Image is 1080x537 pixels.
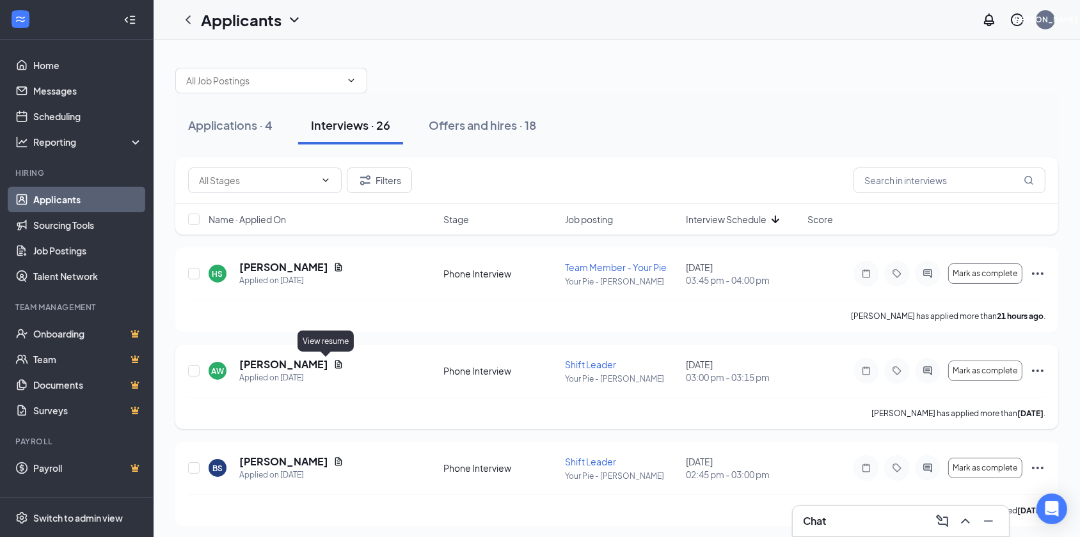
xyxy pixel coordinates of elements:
div: Phone Interview [443,364,557,377]
svg: Ellipses [1030,460,1045,476]
h5: [PERSON_NAME] [239,357,328,371]
h5: [PERSON_NAME] [239,260,328,274]
a: PayrollCrown [33,455,143,481]
div: Phone Interview [443,462,557,474]
svg: ChevronDown [321,175,331,185]
svg: ChevronLeft [180,12,196,27]
svg: ComposeMessage [935,513,950,529]
div: HS [212,268,223,279]
svg: Collapse [123,13,136,26]
b: [DATE] [1017,409,1044,418]
svg: Filter [358,173,373,188]
span: Team Member - Your Pie [565,261,667,273]
button: Mark as complete [948,361,1022,381]
p: [PERSON_NAME] has applied more than . [871,408,1045,419]
svg: ChevronDown [287,12,302,27]
div: View resume [298,331,354,352]
div: [DATE] [686,455,800,481]
span: Shift Leader [565,456,616,467]
div: Reporting [33,136,143,148]
svg: Note [859,463,874,473]
div: Team Management [15,302,140,313]
span: Job posting [565,213,613,226]
button: Filter Filters [347,167,412,193]
div: Offers and hires · 18 [429,117,536,133]
svg: Settings [15,511,28,524]
div: [DATE] [686,358,800,384]
span: Mark as complete [953,366,1018,375]
span: Mark as complete [953,269,1018,278]
a: Job Postings [33,238,143,263]
svg: Tag [889,268,905,279]
svg: ActiveChat [920,463,935,473]
svg: Tag [889,366,905,376]
a: Sourcing Tools [33,212,143,238]
span: 02:45 pm - 03:00 pm [686,468,800,481]
svg: ArrowDown [768,212,783,227]
div: [PERSON_NAME] [1013,14,1079,25]
svg: WorkstreamLogo [14,13,27,26]
div: Applied on [DATE] [239,274,344,287]
svg: Tag [889,463,905,473]
svg: QuestionInfo [1010,12,1025,27]
input: All Job Postings [186,74,341,88]
span: 03:00 pm - 03:15 pm [686,371,800,384]
svg: Ellipses [1030,266,1045,281]
svg: Analysis [15,136,28,148]
svg: ChevronDown [346,75,356,86]
div: Switch to admin view [33,511,123,524]
svg: Document [333,456,344,467]
a: Talent Network [33,263,143,289]
span: Interview Schedule [686,213,766,226]
span: Score [807,213,833,226]
h5: [PERSON_NAME] [239,455,328,469]
b: [DATE] [1017,506,1044,515]
div: Open Intercom Messenger [1036,494,1067,524]
button: Minimize [978,511,999,531]
svg: ActiveChat [920,366,935,376]
a: Home [33,52,143,78]
a: SurveysCrown [33,398,143,423]
h3: Chat [803,514,826,528]
svg: Document [333,359,344,370]
a: Messages [33,78,143,104]
h1: Applicants [201,9,282,31]
div: Applied on [DATE] [239,469,344,481]
button: Mark as complete [948,263,1022,284]
div: Interviews · 26 [311,117,390,133]
input: Search in interviews [854,167,1045,193]
svg: Document [333,262,344,272]
a: Applicants [33,187,143,212]
a: TeamCrown [33,346,143,372]
a: DocumentsCrown [33,372,143,398]
span: Mark as complete [953,463,1018,472]
svg: Minimize [981,513,996,529]
svg: Ellipses [1030,363,1045,378]
p: Your Pie - [PERSON_NAME] [565,276,679,287]
b: 21 hours ago [997,311,1044,321]
p: Your Pie - [PERSON_NAME] [565,373,679,384]
svg: ChevronUp [958,513,973,529]
div: Hiring [15,167,140,178]
span: Shift Leader [565,359,616,370]
button: Mark as complete [948,458,1022,478]
svg: Note [859,366,874,376]
div: Phone Interview [443,267,557,280]
a: Scheduling [33,104,143,129]
svg: Note [859,268,874,279]
div: Payroll [15,436,140,447]
svg: MagnifyingGlass [1024,175,1034,185]
p: [PERSON_NAME] has applied more than . [851,311,1045,322]
svg: ActiveChat [920,268,935,279]
svg: Notifications [981,12,997,27]
a: OnboardingCrown [33,321,143,346]
span: 03:45 pm - 04:00 pm [686,274,800,286]
span: Stage [443,213,469,226]
button: ComposeMessage [932,511,953,531]
span: Name · Applied On [209,213,286,226]
div: Applied on [DATE] [239,371,344,384]
button: ChevronUp [955,511,976,531]
div: [DATE] [686,261,800,286]
div: Applications · 4 [188,117,273,133]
